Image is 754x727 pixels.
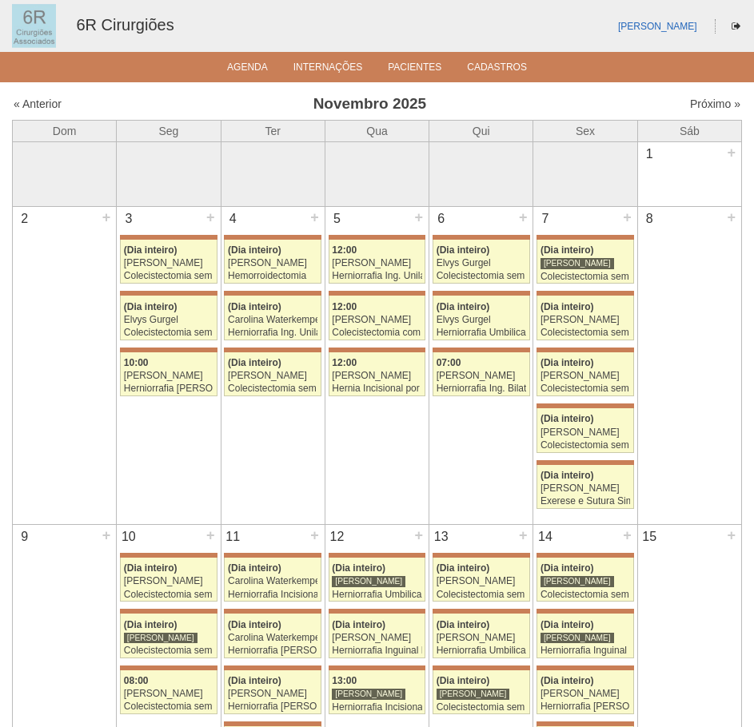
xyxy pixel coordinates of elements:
[620,525,634,546] div: +
[429,525,453,549] div: 13
[124,576,213,586] div: [PERSON_NAME]
[429,120,533,141] th: Qui
[541,619,594,630] span: (Dia inteiro)
[293,62,363,77] a: Internações
[100,525,114,546] div: +
[433,296,530,340] a: (Dia inteiro) Elvys Gurgel Herniorrafia Umbilical
[224,553,321,558] div: Key: Maria Braido
[537,721,634,726] div: Key: Maria Braido
[541,632,614,644] div: [PERSON_NAME]
[329,665,426,670] div: Key: Maria Braido
[437,258,526,268] div: Elvys Gurgel
[732,22,740,31] i: Sair
[517,207,530,228] div: +
[437,301,490,312] span: (Dia inteiro)
[433,240,530,284] a: (Dia inteiro) Elvys Gurgel Colecistectomia sem Colangiografia VL
[329,348,426,352] div: Key: Maria Braido
[517,525,530,546] div: +
[228,357,281,368] span: (Dia inteiro)
[124,258,213,268] div: [PERSON_NAME]
[228,590,317,600] div: Herniorrafia Incisional
[120,558,217,602] a: (Dia inteiro) [PERSON_NAME] Colecistectomia sem Colangiografia VL
[433,348,530,352] div: Key: Maria Braido
[124,328,213,338] div: Colecistectomia sem Colangiografia
[724,142,738,163] div: +
[537,460,634,465] div: Key: Maria Braido
[224,670,321,714] a: (Dia inteiro) [PERSON_NAME] Herniorrafia [PERSON_NAME]
[329,235,426,240] div: Key: Maria Braido
[224,721,321,726] div: Key: Maria Braido
[437,633,526,643] div: [PERSON_NAME]
[541,701,630,712] div: Herniorrafia [PERSON_NAME]
[332,328,421,338] div: Colecistectomia com Colangiografia VL
[638,207,661,231] div: 8
[537,348,634,352] div: Key: Maria Braido
[308,207,321,228] div: +
[541,244,594,256] span: (Dia inteiro)
[329,296,426,340] a: 12:00 [PERSON_NAME] Colecistectomia com Colangiografia VL
[332,357,357,368] span: 12:00
[618,21,697,32] a: [PERSON_NAME]
[332,383,421,394] div: Hernia Incisional por Video
[224,665,321,670] div: Key: Maria Braido
[13,525,36,549] div: 9
[120,614,217,657] a: (Dia inteiro) [PERSON_NAME] Colecistectomia sem Colangiografia
[541,562,594,574] span: (Dia inteiro)
[332,702,421,713] div: Herniorrafia Incisional
[541,413,594,424] span: (Dia inteiro)
[533,120,637,141] th: Sex
[120,291,217,296] div: Key: Maria Braido
[541,357,594,368] span: (Dia inteiro)
[14,97,62,110] a: « Anterior
[124,315,213,325] div: Elvys Gurgel
[227,62,268,77] a: Agenda
[541,383,630,394] div: Colecistectomia sem Colangiografia VL
[120,670,217,714] a: 08:00 [PERSON_NAME] Colecistectomia sem Colangiografia
[437,619,490,630] span: (Dia inteiro)
[228,675,281,686] span: (Dia inteiro)
[541,470,594,481] span: (Dia inteiro)
[413,525,426,546] div: +
[541,272,630,282] div: Colecistectomia sem Colangiografia
[228,271,317,281] div: Hemorroidectomia
[120,235,217,240] div: Key: Maria Braido
[437,590,526,600] div: Colecistectomia sem Colangiografia VL
[228,258,317,268] div: [PERSON_NAME]
[124,562,178,574] span: (Dia inteiro)
[13,120,117,141] th: Dom
[332,301,357,312] span: 12:00
[325,207,349,231] div: 5
[332,258,421,268] div: [PERSON_NAME]
[437,646,526,656] div: Herniorrafia Umbilical
[329,609,426,614] div: Key: Maria Braido
[308,525,321,546] div: +
[437,244,490,256] span: (Dia inteiro)
[124,357,149,368] span: 10:00
[332,675,357,686] span: 13:00
[325,525,349,549] div: 12
[433,553,530,558] div: Key: Maria Braido
[124,383,213,394] div: Herniorrafia [PERSON_NAME]
[537,403,634,408] div: Key: Maria Braido
[537,235,634,240] div: Key: Maria Braido
[332,590,421,600] div: Herniorrafia Umbilical
[13,207,36,231] div: 2
[388,62,441,77] a: Pacientes
[329,352,426,396] a: 12:00 [PERSON_NAME] Hernia Incisional por Video
[325,120,429,141] th: Qua
[541,483,630,494] div: [PERSON_NAME]
[437,576,526,586] div: [PERSON_NAME]
[124,371,213,381] div: [PERSON_NAME]
[332,271,421,281] div: Herniorrafia Ing. Unilateral VL
[120,240,217,284] a: (Dia inteiro) [PERSON_NAME] Colecistectomia sem Colangiografia
[124,689,213,699] div: [PERSON_NAME]
[332,371,421,381] div: [PERSON_NAME]
[329,614,426,657] a: (Dia inteiro) [PERSON_NAME] Herniorrafia Inguinal Direita
[541,440,630,451] div: Colecistectomia sem Colangiografia VL
[224,240,321,284] a: (Dia inteiro) [PERSON_NAME] Hemorroidectomia
[332,633,421,643] div: [PERSON_NAME]
[120,553,217,558] div: Key: Maria Braido
[541,315,630,325] div: [PERSON_NAME]
[224,558,321,602] a: (Dia inteiro) Carolina Waterkemper Herniorrafia Incisional
[124,301,178,312] span: (Dia inteiro)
